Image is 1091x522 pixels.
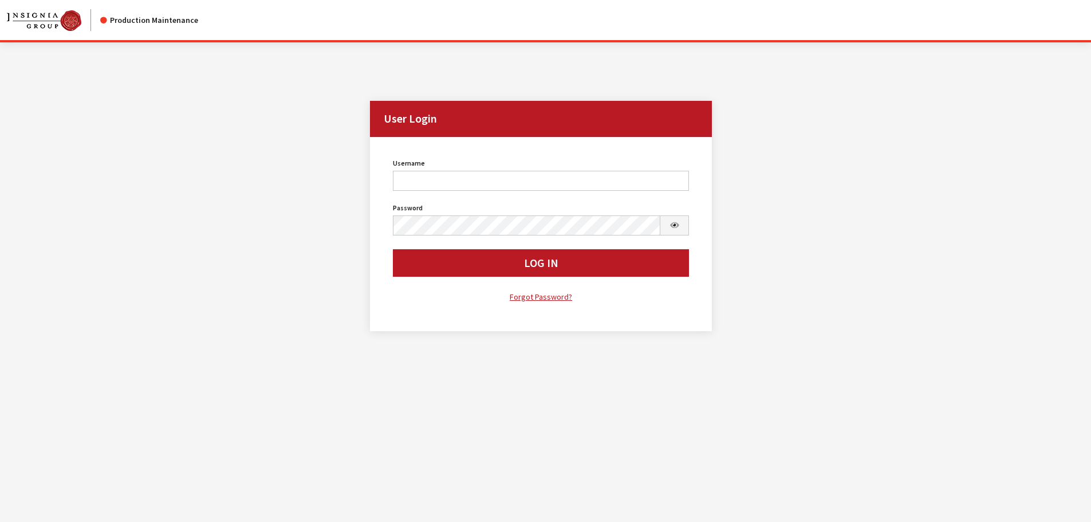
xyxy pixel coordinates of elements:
button: Log In [393,249,690,277]
img: Catalog Maintenance [7,10,81,31]
a: Forgot Password? [393,291,690,304]
a: Insignia Group logo [7,9,100,31]
div: Production Maintenance [100,14,198,26]
label: Password [393,203,423,213]
h2: User Login [370,101,712,137]
button: Show Password [660,215,690,236]
label: Username [393,158,425,168]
